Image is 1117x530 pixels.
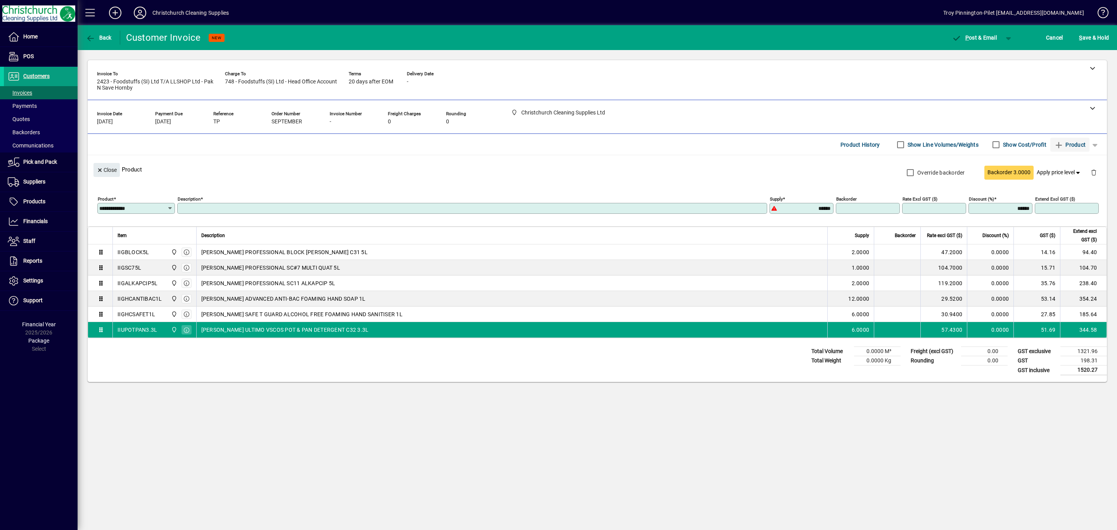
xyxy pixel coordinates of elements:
span: [DATE] [155,119,171,125]
td: GST exclusive [1014,347,1060,356]
span: Christchurch Cleaning Supplies Ltd [169,248,178,256]
span: Customers [23,73,50,79]
span: 6.0000 [852,310,870,318]
mat-label: Product [98,196,114,202]
td: 94.40 [1060,244,1107,260]
span: Products [23,198,45,204]
div: IIGALKAPCIP5L [118,279,157,287]
td: 198.31 [1060,356,1107,365]
a: Quotes [4,113,78,126]
td: 1321.96 [1060,347,1107,356]
span: 20 days after EOM [349,79,393,85]
label: Override backorder [916,169,965,177]
span: Item [118,231,127,240]
span: 6.0000 [852,326,870,334]
td: 0.00 [961,356,1008,365]
span: Backorder 3.0000 [987,168,1031,177]
span: Payments [8,103,37,109]
span: [PERSON_NAME] PROFESSIONAL BLOCK [PERSON_NAME] C31 5L [201,248,368,256]
td: 0.0000 M³ [854,347,901,356]
a: Pick and Pack [4,152,78,172]
span: Product [1054,139,1086,151]
td: 344.58 [1060,322,1107,338]
div: 104.7000 [925,264,962,272]
label: Show Cost/Profit [1001,141,1046,149]
span: Christchurch Cleaning Supplies Ltd [169,326,178,334]
span: Description [201,231,225,240]
div: IIGSC75L [118,264,141,272]
a: Suppliers [4,172,78,192]
div: 47.2000 [925,248,962,256]
button: Backorder 3.0000 [984,166,1034,180]
span: S [1079,35,1082,41]
span: Product History [840,139,880,151]
span: P [965,35,969,41]
span: Supply [855,231,869,240]
a: Settings [4,271,78,291]
span: Close [97,164,117,177]
span: [PERSON_NAME] PROFESSIONAL SC#7 MULTI QUAT 5L [201,264,340,272]
span: POS [23,53,34,59]
a: Communications [4,139,78,152]
a: Financials [4,212,78,231]
a: Backorders [4,126,78,139]
span: 0 [446,119,449,125]
div: 119.2000 [925,279,962,287]
td: 27.85 [1013,307,1060,322]
span: Backorders [8,129,40,135]
span: Cancel [1046,31,1063,44]
td: 0.0000 [967,244,1013,260]
td: 35.76 [1013,275,1060,291]
span: [PERSON_NAME] ULTIMO VSCOS POT & PAN DETERGENT C32 3.3L [201,326,369,334]
td: 14.16 [1013,244,1060,260]
button: Close [93,163,120,177]
span: Quotes [8,116,30,122]
span: NEW [212,35,221,40]
span: Package [28,338,49,344]
div: IIGBLOCK5L [118,248,149,256]
div: IIUPOTPAN3.3L [118,326,157,334]
span: Pick and Pack [23,159,57,165]
td: 0.0000 Kg [854,356,901,365]
span: TP [213,119,220,125]
span: Support [23,297,43,303]
td: 104.70 [1060,260,1107,275]
a: Products [4,192,78,211]
td: 15.71 [1013,260,1060,275]
a: Payments [4,99,78,113]
span: 0 [388,119,391,125]
td: 53.14 [1013,291,1060,307]
td: 0.00 [961,347,1008,356]
span: 1.0000 [852,264,870,272]
span: Extend excl GST ($) [1065,227,1097,244]
div: IIGHCSAFET1L [118,310,155,318]
span: Christchurch Cleaning Supplies Ltd [169,279,178,288]
span: Settings [23,277,43,284]
span: Backorder [895,231,916,240]
a: Staff [4,232,78,251]
mat-label: Discount (%) [969,196,994,202]
div: Christchurch Cleaning Supplies [152,7,229,19]
button: Product [1050,138,1089,152]
td: 0.0000 [967,322,1013,338]
td: GST [1014,356,1060,365]
span: Communications [8,142,54,149]
span: Financial Year [22,321,56,327]
span: [DATE] [97,119,113,125]
td: Freight (excl GST) [907,347,961,356]
span: Invoices [8,90,32,96]
span: Christchurch Cleaning Supplies Ltd [169,310,178,319]
a: Support [4,291,78,310]
td: 185.64 [1060,307,1107,322]
a: Knowledge Base [1092,2,1107,27]
td: Total Weight [807,356,854,365]
td: 0.0000 [967,291,1013,307]
span: Christchurch Cleaning Supplies Ltd [169,294,178,303]
span: Back [86,35,112,41]
td: 354.24 [1060,291,1107,307]
td: Rounding [907,356,961,365]
span: Rate excl GST ($) [927,231,962,240]
button: Save & Hold [1077,31,1111,45]
span: [PERSON_NAME] SAFE T GUARD ALCOHOL FREE FOAMING HAND SANITISER 1L [201,310,403,318]
span: 2.0000 [852,248,870,256]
